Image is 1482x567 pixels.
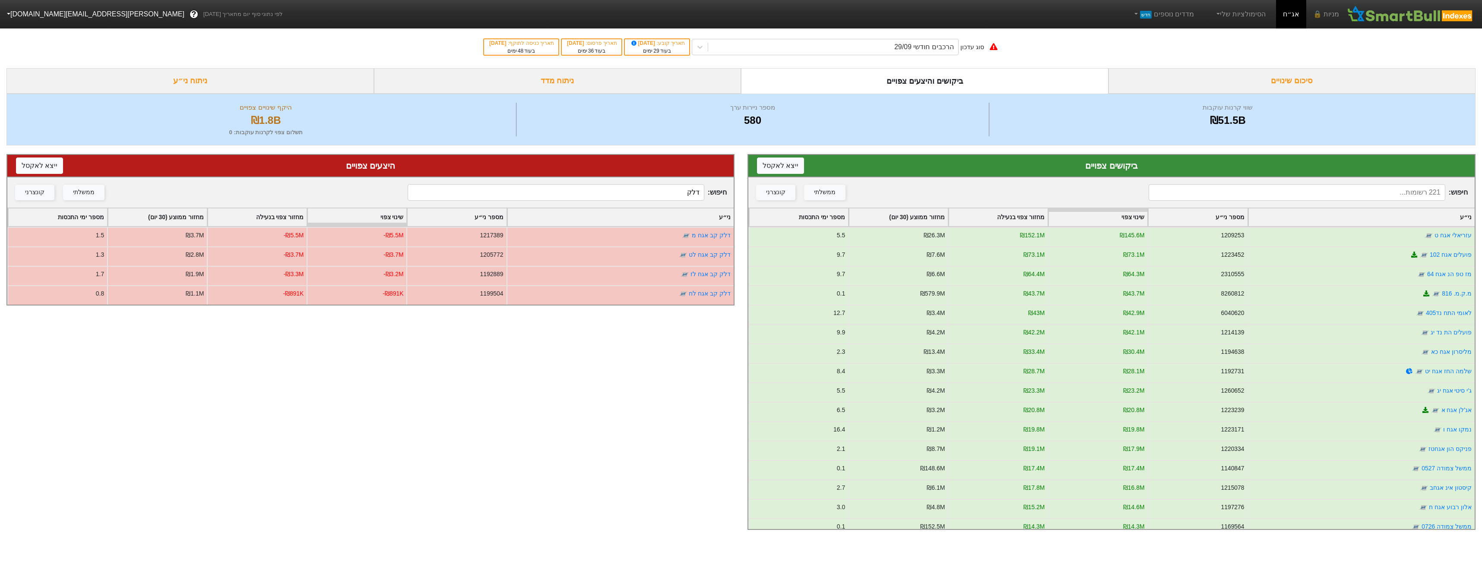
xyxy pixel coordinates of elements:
[1431,406,1440,415] img: tase link
[927,483,945,492] div: ₪6.1M
[924,347,945,356] div: ₪13.4M
[1443,426,1472,433] a: נמקו אגח ו
[1149,184,1445,201] input: 221 רשומות...
[1221,464,1244,473] div: 1140847
[1023,483,1045,492] div: ₪17.8M
[629,47,685,55] div: בעוד ימים
[766,188,785,197] div: קונצרני
[833,309,845,318] div: 12.7
[1023,386,1045,395] div: ₪23.3M
[567,40,586,46] span: [DATE]
[1221,483,1244,492] div: 1215078
[1023,289,1045,298] div: ₪43.7M
[1221,270,1244,279] div: 2310555
[991,113,1464,128] div: ₪51.5B
[186,250,204,259] div: ₪2.8M
[1123,483,1145,492] div: ₪16.8M
[1420,484,1428,492] img: tase link
[1421,348,1430,356] img: tase link
[1434,232,1472,239] a: עזריאלי אגח ט
[1425,368,1472,375] a: שלמה החז אגח יט
[1346,6,1475,23] img: SmartBull
[18,113,514,128] div: ₪1.8B
[1437,387,1472,394] a: ג'י סיטי אגח יג
[1429,504,1472,510] a: אלון רבוע אגח ח
[924,231,945,240] div: ₪26.3M
[1419,503,1428,512] img: tase link
[1123,406,1145,415] div: ₪20.8M
[1427,271,1472,277] a: מז טפ הנ אגח 64
[284,250,304,259] div: -₪3.7M
[1148,208,1247,226] div: Toggle SortBy
[927,328,945,337] div: ₪4.2M
[488,47,554,55] div: בעוד ימים
[1221,289,1244,298] div: 8260812
[1023,250,1045,259] div: ₪73.1M
[186,270,204,279] div: ₪1.9M
[837,328,845,337] div: 9.9
[588,48,594,54] span: 36
[837,503,845,512] div: 3.0
[1432,290,1441,298] img: tase link
[284,231,304,240] div: -₪5.5M
[757,159,1466,172] div: ביקושים צפויים
[407,208,506,226] div: Toggle SortBy
[1123,522,1145,531] div: ₪14.3M
[1412,523,1420,531] img: tase link
[519,113,986,128] div: 580
[1221,444,1244,454] div: 1220334
[1023,522,1045,531] div: ₪14.3M
[1123,347,1145,356] div: ₪30.4M
[480,250,503,259] div: 1205772
[1221,503,1244,512] div: 1197276
[757,157,804,174] button: ייצא לאקסל
[1123,464,1145,473] div: ₪17.4M
[653,48,659,54] span: 29
[1419,445,1427,454] img: tase link
[507,208,734,226] div: Toggle SortBy
[1420,251,1428,259] img: tase link
[679,290,687,298] img: tase link
[679,251,687,259] img: tase link
[383,231,404,240] div: -₪5.5M
[1221,231,1244,240] div: 1209253
[1221,386,1244,395] div: 1260652
[804,185,845,200] button: ממשלתי
[927,503,945,512] div: ₪4.8M
[1422,465,1472,472] a: ממשל צמודה 0527
[284,270,304,279] div: -₪3.3M
[814,188,836,197] div: ממשלתי
[837,406,845,415] div: 6.5
[96,270,104,279] div: 1.7
[1416,309,1425,318] img: tase link
[283,289,304,298] div: -₪891K
[480,270,503,279] div: 1192889
[1023,347,1045,356] div: ₪33.4M
[408,184,704,201] input: 359 רשומות...
[186,231,204,240] div: ₪3.7M
[96,250,104,259] div: 1.3
[927,270,945,279] div: ₪6.6M
[63,185,104,200] button: ממשלתי
[682,231,690,240] img: tase link
[1123,444,1145,454] div: ₪17.9M
[960,43,984,52] div: סוג עדכון
[837,522,845,531] div: 0.1
[927,367,945,376] div: ₪3.3M
[1221,328,1244,337] div: 1214139
[1023,270,1045,279] div: ₪64.4M
[927,444,945,454] div: ₪8.7M
[108,208,207,226] div: Toggle SortBy
[1430,484,1472,491] a: קיסטון אינ אגחב
[833,425,845,434] div: 16.4
[837,483,845,492] div: 2.7
[519,103,986,113] div: מספר ניירות ערך
[692,232,731,239] a: דלק קב אגח מ
[191,9,196,20] span: ?
[1048,208,1147,226] div: Toggle SortBy
[1431,348,1472,355] a: מליסרון אגח כא
[16,159,725,172] div: היצעים צפויים
[96,289,104,298] div: 0.8
[1415,367,1424,376] img: tase link
[927,386,945,395] div: ₪4.2M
